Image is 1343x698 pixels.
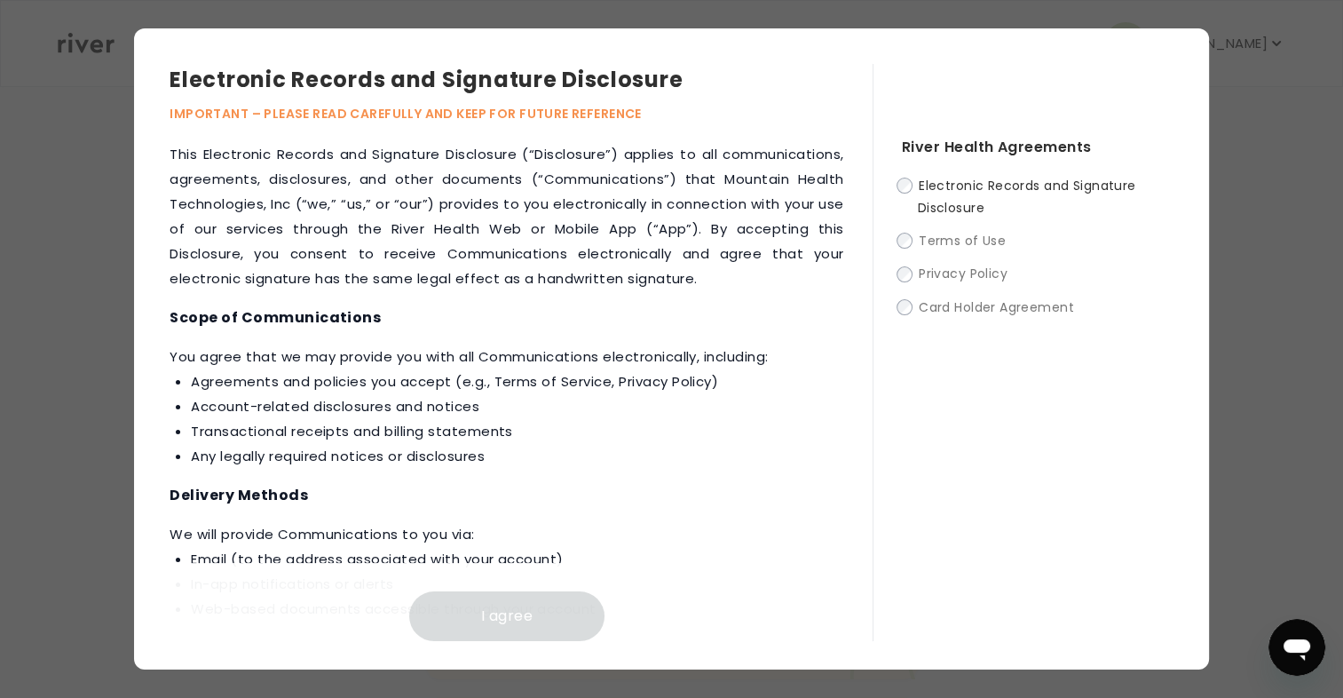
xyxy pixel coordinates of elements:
span: Card Holder Agreement [919,298,1074,316]
p: ‍You agree that we may provide you with all Communications electronically, including: [170,345,843,469]
span: Privacy Policy [919,266,1007,283]
p: This Electronic Records and Signature Disclosure (“Disclosure”) applies to all communications, ag... [170,142,843,291]
li: Email (to the address associated with your account) [191,547,843,572]
p: ‍We will provide Communications to you via: [170,522,843,622]
li: Account-related disclosures and notices [191,394,843,419]
span: Electronic Records and Signature Disclosure [918,177,1136,217]
li: Transactional receipts and billing statements [191,419,843,444]
h4: Delivery Methods [170,483,843,508]
h3: Electronic Records and Signature Disclosure [170,64,872,96]
iframe: Button to launch messaging window [1268,619,1325,676]
button: I agree [409,591,604,641]
span: Terms of Use [919,232,1006,250]
h4: Scope of Communications [170,305,843,330]
p: IMPORTANT – PLEASE READ CAREFULLY AND KEEP FOR FUTURE REFERENCE [170,103,872,124]
li: Agreements and policies you accept (e.g., Terms of Service, Privacy Policy) [191,369,843,394]
h4: River Health Agreements [902,135,1173,160]
li: Any legally required notices or disclosures [191,444,843,469]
